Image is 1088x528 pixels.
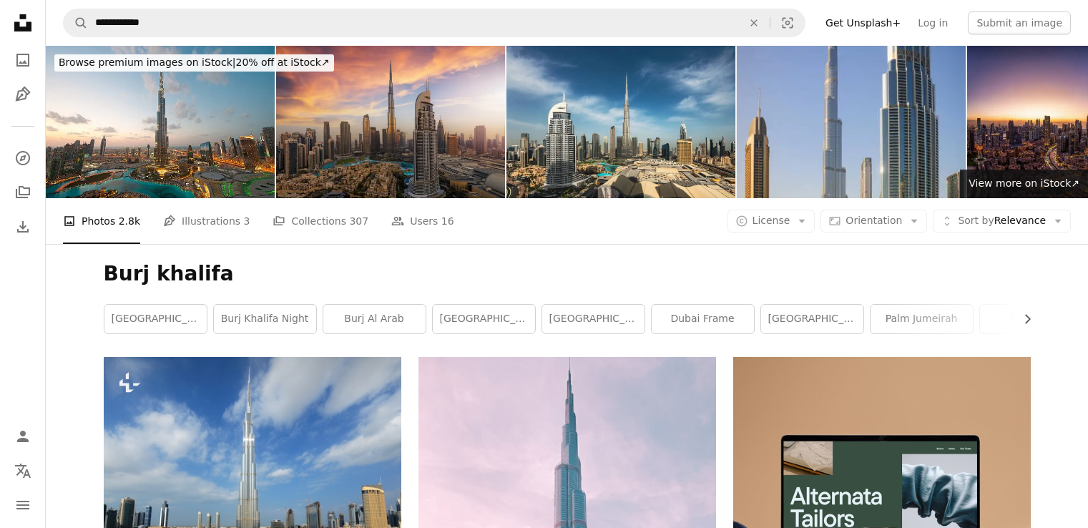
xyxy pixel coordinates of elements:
[980,305,1082,333] a: building
[104,305,207,333] a: [GEOGRAPHIC_DATA]
[506,46,735,198] img: Skyscrapers in Dubai Financial District
[9,178,37,207] a: Collections
[64,9,88,36] button: Search Unsplash
[9,456,37,485] button: Language
[727,210,815,233] button: License
[1014,305,1031,333] button: scroll list to the right
[276,46,505,198] img: Panoramic sunrise view of the downtown district skyline of Dubai
[273,198,368,244] a: Collections 307
[433,305,535,333] a: [GEOGRAPHIC_DATA]
[958,214,1046,228] span: Relevance
[958,215,994,226] span: Sort by
[817,11,909,34] a: Get Unsplash+
[46,46,343,80] a: Browse premium images on iStock|20% off at iStock↗
[46,46,275,198] img: City lights in Dubai at sunset
[652,305,754,333] a: dubai frame
[9,80,37,109] a: Illustrations
[738,9,770,36] button: Clear
[761,305,863,333] a: [GEOGRAPHIC_DATA] skyline
[9,144,37,172] a: Explore
[391,198,454,244] a: Users 16
[737,46,966,198] img: Burj Khalifa Dubai
[871,305,973,333] a: palm jumeirah
[54,54,334,72] div: 20% off at iStock ↗
[104,462,401,475] a: Wide angle shot of Downtown Dubai with the tallest building in the World, the Dubai Burg standing...
[214,305,316,333] a: burj khalifa night
[9,491,37,519] button: Menu
[9,46,37,74] a: Photos
[909,11,956,34] a: Log in
[960,170,1088,198] a: View more on iStock↗
[244,213,250,229] span: 3
[163,198,250,244] a: Illustrations 3
[323,305,426,333] a: burj al arab
[104,261,1031,287] h1: Burj khalifa
[63,9,805,37] form: Find visuals sitewide
[968,11,1071,34] button: Submit an image
[9,212,37,241] a: Download History
[933,210,1071,233] button: Sort byRelevance
[770,9,805,36] button: Visual search
[820,210,927,233] button: Orientation
[441,213,454,229] span: 16
[846,215,902,226] span: Orientation
[59,57,235,68] span: Browse premium images on iStock |
[9,422,37,451] a: Log in / Sign up
[969,177,1079,189] span: View more on iStock ↗
[753,215,790,226] span: License
[542,305,645,333] a: [GEOGRAPHIC_DATA]
[349,213,368,229] span: 307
